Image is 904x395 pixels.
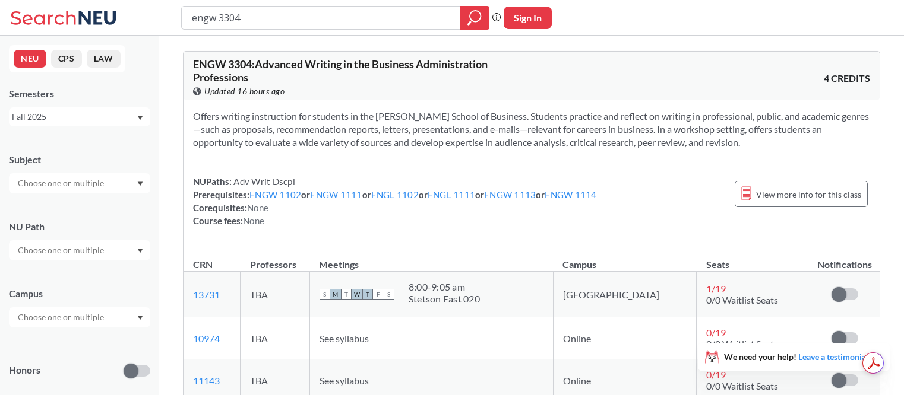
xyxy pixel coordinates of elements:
[428,189,475,200] a: ENGL 1111
[9,287,150,300] div: Campus
[191,8,451,28] input: Class, professor, course number, "phrase"
[9,307,150,327] div: Dropdown arrow
[249,189,301,200] a: ENGW 1102
[9,173,150,193] div: Dropdown arrow
[467,9,482,26] svg: magnifying glass
[320,333,369,344] span: See syllabus
[247,202,268,213] span: None
[12,310,112,324] input: Choose one or multiple
[320,289,330,300] span: S
[12,110,136,123] div: Fall 2025
[9,220,150,233] div: NU Path
[193,333,220,344] a: 10974
[309,246,553,272] th: Meetings
[310,189,362,200] a: ENGW 1111
[193,110,870,149] section: Offers writing instruction for students in the [PERSON_NAME] School of Business. Students practic...
[9,364,40,377] p: Honors
[341,289,352,300] span: T
[384,289,394,300] span: S
[12,243,112,257] input: Choose one or multiple
[553,246,696,272] th: Campus
[9,107,150,126] div: Fall 2025Dropdown arrow
[193,375,220,386] a: 11143
[553,272,696,317] td: [GEOGRAPHIC_DATA]
[409,293,480,305] div: Stetson East 020
[241,246,309,272] th: Professors
[545,189,596,200] a: ENGW 1114
[697,246,810,272] th: Seats
[371,189,419,200] a: ENGL 1102
[706,380,778,391] span: 0/0 Waitlist Seats
[553,317,696,359] td: Online
[373,289,384,300] span: F
[824,72,870,85] span: 4 CREDITS
[193,58,488,84] span: ENGW 3304 : Advanced Writing in the Business Administration Professions
[137,181,143,186] svg: Dropdown arrow
[241,317,309,359] td: TBA
[9,153,150,166] div: Subject
[232,176,295,187] span: Adv Writ Dscpl
[352,289,362,300] span: W
[320,375,369,386] span: See syllabus
[9,240,150,260] div: Dropdown arrow
[193,289,220,300] a: 13731
[504,7,552,29] button: Sign In
[362,289,373,300] span: T
[193,175,597,227] div: NUPaths: Prerequisites: or or or or or Corequisites: Course fees:
[137,116,143,120] svg: Dropdown arrow
[724,353,868,361] span: We need your help!
[137,316,143,320] svg: Dropdown arrow
[14,50,46,68] button: NEU
[51,50,82,68] button: CPS
[193,258,213,271] div: CRN
[9,87,150,100] div: Semesters
[409,281,480,293] div: 8:00 - 9:05 am
[12,176,112,190] input: Choose one or multiple
[204,85,285,98] span: Updated 16 hours ago
[241,272,309,317] td: TBA
[706,294,778,305] span: 0/0 Waitlist Seats
[810,246,879,272] th: Notifications
[330,289,341,300] span: M
[87,50,121,68] button: LAW
[484,189,536,200] a: ENGW 1113
[798,352,868,362] a: Leave a testimonial
[460,6,489,30] div: magnifying glass
[756,187,861,202] span: View more info for this class
[137,249,143,253] svg: Dropdown arrow
[706,369,726,380] span: 0 / 19
[706,338,778,349] span: 0/0 Waitlist Seats
[706,327,726,338] span: 0 / 19
[706,283,726,294] span: 1 / 19
[243,215,264,226] span: None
